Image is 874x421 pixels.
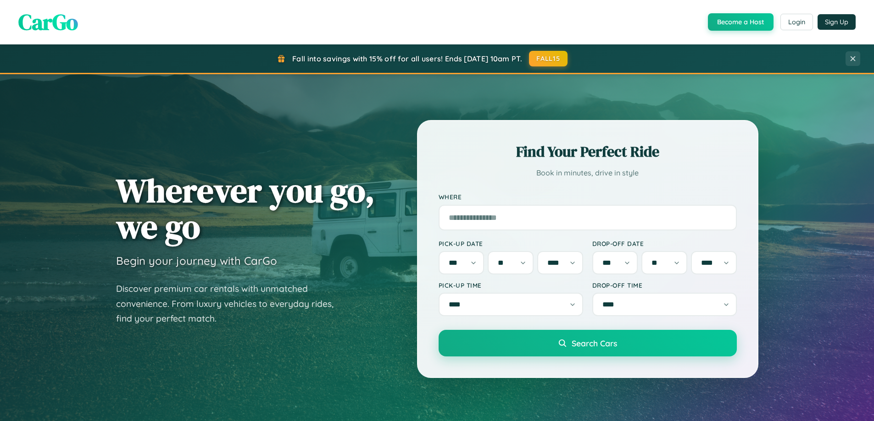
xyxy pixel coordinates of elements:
label: Pick-up Time [439,281,583,289]
label: Where [439,193,737,201]
h2: Find Your Perfect Ride [439,142,737,162]
button: Search Cars [439,330,737,356]
label: Drop-off Date [592,240,737,247]
span: Search Cars [572,338,617,348]
span: CarGo [18,7,78,37]
button: Sign Up [818,14,856,30]
h3: Begin your journey with CarGo [116,254,277,268]
label: Drop-off Time [592,281,737,289]
p: Discover premium car rentals with unmatched convenience. From luxury vehicles to everyday rides, ... [116,281,345,326]
button: FALL15 [529,51,568,66]
h1: Wherever you go, we go [116,172,375,245]
button: Become a Host [708,13,774,31]
span: Fall into savings with 15% off for all users! Ends [DATE] 10am PT. [292,54,522,63]
label: Pick-up Date [439,240,583,247]
button: Login [780,14,813,30]
p: Book in minutes, drive in style [439,166,737,180]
